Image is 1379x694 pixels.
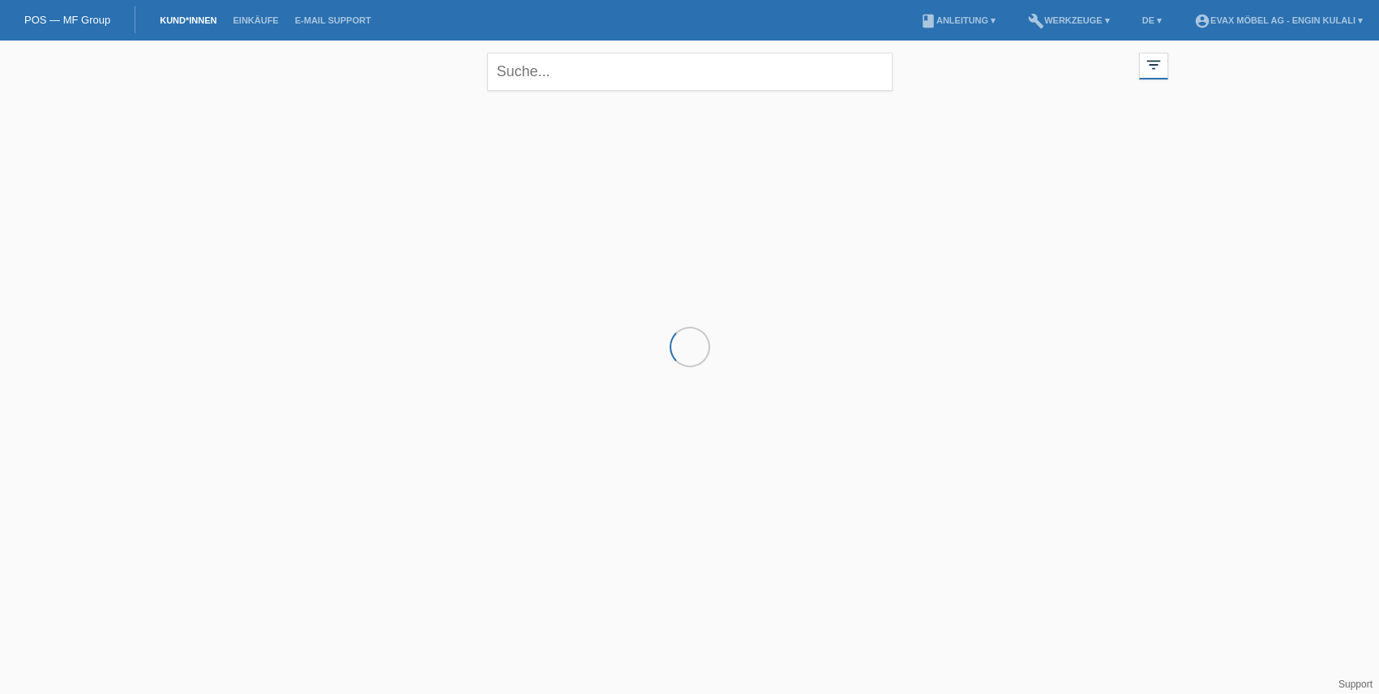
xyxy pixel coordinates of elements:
a: Einkäufe [225,15,286,25]
a: bookAnleitung ▾ [912,15,1004,25]
a: Support [1338,679,1373,690]
a: Kund*innen [152,15,225,25]
i: book [920,13,936,29]
a: E-Mail Support [287,15,379,25]
a: account_circleEVAX Möbel AG - Engin Kulali ▾ [1186,15,1371,25]
i: build [1028,13,1044,29]
a: POS — MF Group [24,14,110,26]
input: Suche... [487,53,893,91]
a: buildWerkzeuge ▾ [1020,15,1118,25]
i: filter_list [1145,56,1163,74]
a: DE ▾ [1134,15,1170,25]
i: account_circle [1194,13,1210,29]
